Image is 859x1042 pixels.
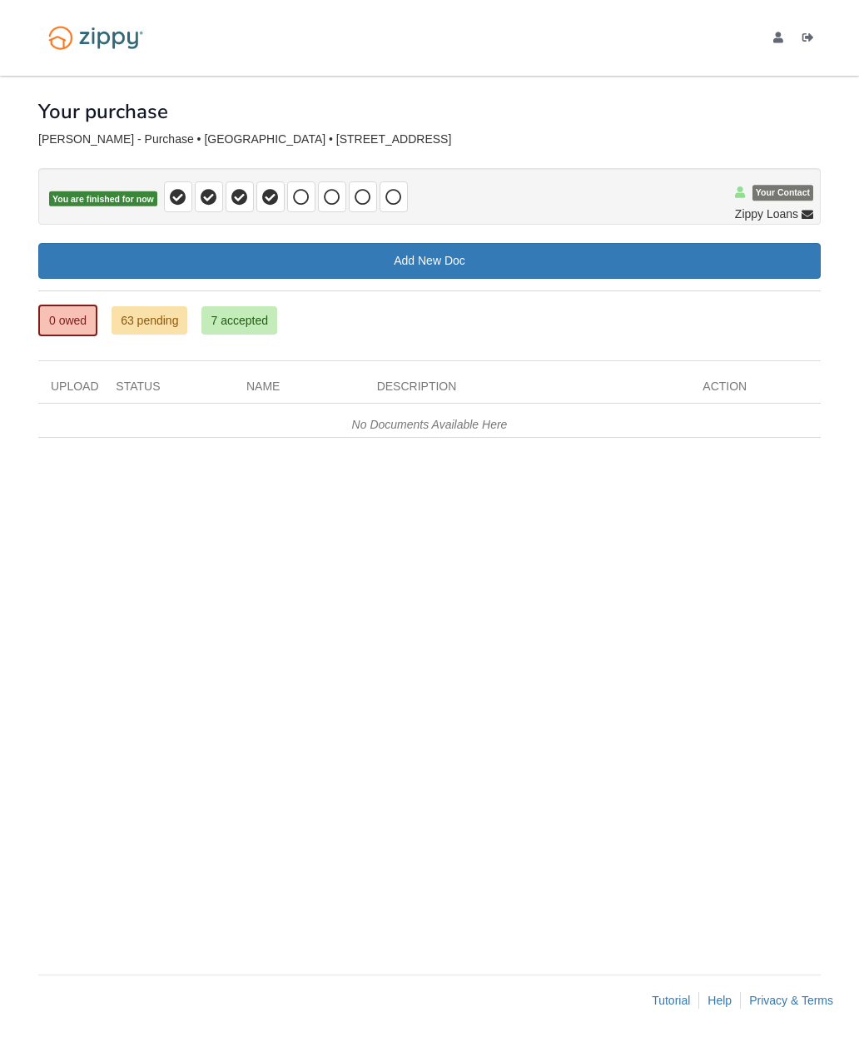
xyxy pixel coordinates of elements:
div: Name [234,378,365,403]
em: No Documents Available Here [352,418,508,431]
a: Tutorial [652,994,690,1007]
span: Zippy Loans [735,206,798,222]
a: edit profile [773,32,790,48]
h1: Your purchase [38,101,168,122]
div: Upload [38,378,103,403]
span: You are finished for now [49,191,157,207]
div: Description [365,378,691,403]
div: Action [690,378,821,403]
a: Help [708,994,732,1007]
a: Log out [802,32,821,48]
a: 7 accepted [201,306,277,335]
div: [PERSON_NAME] - Purchase • [GEOGRAPHIC_DATA] • [STREET_ADDRESS] [38,132,821,146]
a: Add New Doc [38,243,821,279]
span: Your Contact [752,186,813,201]
a: Privacy & Terms [749,994,833,1007]
a: 0 owed [38,305,97,336]
div: Status [103,378,234,403]
img: Logo [38,18,153,57]
a: 63 pending [112,306,187,335]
